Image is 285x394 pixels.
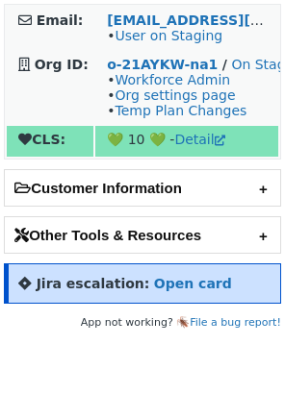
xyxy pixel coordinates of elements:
[5,217,280,253] h2: Other Tools & Resources
[222,57,227,72] strong: /
[115,28,222,43] a: User on Staging
[190,316,281,329] a: File a bug report!
[5,170,280,206] h2: Customer Information
[107,72,246,118] span: • • •
[115,103,246,118] a: Temp Plan Changes
[18,132,65,147] strong: CLS:
[35,57,89,72] strong: Org ID:
[37,12,84,28] strong: Email:
[154,276,232,291] a: Open card
[107,28,222,43] span: •
[115,87,235,103] a: Org settings page
[174,132,224,147] a: Detail
[115,72,230,87] a: Workforce Admin
[4,313,281,332] footer: App not working? 🪳
[37,276,150,291] strong: Jira escalation:
[95,126,278,157] td: 💚 10 💚 -
[107,57,218,72] a: o-21AYKW-na1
